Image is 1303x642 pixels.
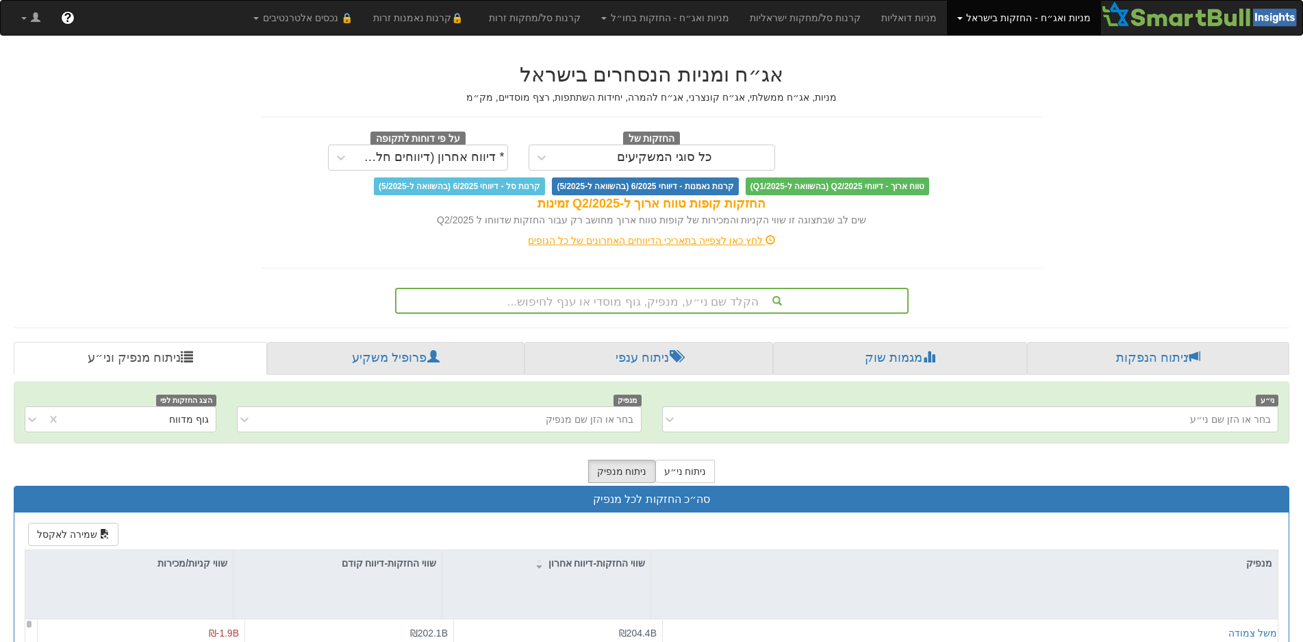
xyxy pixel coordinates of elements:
[871,1,947,35] a: מניות דואליות
[370,132,466,147] span: על פי דוחות לתקופה
[613,395,642,406] span: מנפיק
[655,460,716,483] button: ניתוח ני״ע
[251,234,1052,247] div: לחץ כאן לצפייה בתאריכי הדיווחים האחרונים של כל הגופים
[588,460,656,483] button: ניתוח מנפיק
[374,177,545,195] span: קרנות סל - דיווחי 6/2025 (בהשוואה ל-5/2025)
[1228,626,1284,640] button: ממשל צמודה
[1101,1,1302,28] img: Smartbull
[746,177,929,195] span: טווח ארוך - דיווחי Q2/2025 (בהשוואה ל-Q1/2025)
[442,550,650,576] div: שווי החזקות-דיווח אחרון
[243,1,363,35] a: 🔒 נכסים אלטרנטיבים
[617,151,712,164] div: כל סוגי המשקיעים
[1190,412,1271,426] div: בחר או הזן שם ני״ע
[262,63,1042,86] h2: אג״ח ומניות הנסחרים בישראל
[773,342,1027,375] a: מגמות שוק
[64,11,71,25] span: ?
[619,628,657,639] span: ₪204.4B
[169,412,209,426] div: גוף מדווח
[947,1,1101,35] a: מניות ואג״ח - החזקות בישראל
[524,342,773,375] a: ניתוח ענפי
[267,342,524,375] a: פרופיל משקיע
[51,1,85,35] a: ?
[396,289,907,312] div: הקלד שם ני״ע, מנפיק, גוף מוסדי או ענף לחיפוש...
[546,412,634,426] div: בחר או הזן שם מנפיק
[1027,342,1289,375] a: ניתוח הנפקות
[363,1,479,35] a: 🔒קרנות נאמנות זרות
[25,493,1278,506] h3: סה״כ החזקות לכל מנפיק
[552,177,738,195] span: קרנות נאמנות - דיווחי 6/2025 (בהשוואה ל-5/2025)
[156,395,216,406] span: הצג החזקות לפי
[410,628,448,639] span: ₪202.1B
[262,195,1042,213] div: החזקות קופות טווח ארוך ל-Q2/2025 זמינות
[28,523,118,546] button: שמירה לאקסל
[479,1,591,35] a: קרנות סל/מחקות זרות
[1256,395,1278,406] span: ני״ע
[262,213,1042,227] div: שים לב שבתצוגה זו שווי הקניות והמכירות של קופות טווח ארוך מחושב רק עבור החזקות שדווחו ל Q2/2025
[262,92,1042,103] h5: מניות, אג״ח ממשלתי, אג״ח קונצרני, אג״ח להמרה, יחידות השתתפות, רצף מוסדיים, מק״מ
[739,1,871,35] a: קרנות סל/מחקות ישראליות
[591,1,739,35] a: מניות ואג״ח - החזקות בחו״ל
[357,151,505,164] div: * דיווח אחרון (דיווחים חלקיים)
[14,342,267,375] a: ניתוח מנפיק וני״ע
[623,132,681,147] span: החזקות של
[25,550,233,576] div: שווי קניות/מכירות
[233,550,442,576] div: שווי החזקות-דיווח קודם
[209,628,239,639] span: ₪-1.9B
[651,550,1278,576] div: מנפיק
